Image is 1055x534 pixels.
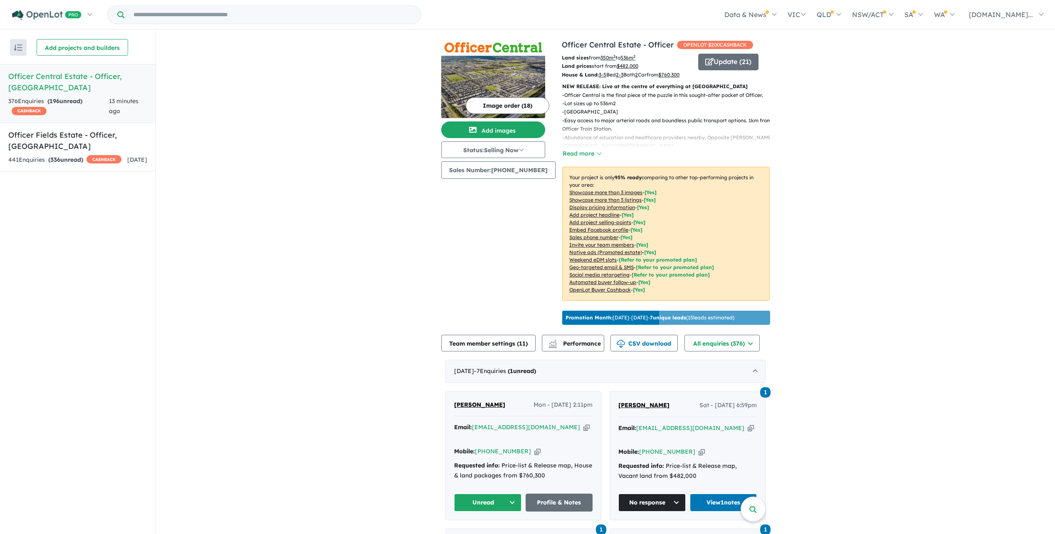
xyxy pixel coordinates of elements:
b: 7 unique leads [650,314,686,321]
span: OPENLOT $ 200 CASHBACK [677,41,753,49]
h5: Officer Central Estate - Officer , [GEOGRAPHIC_DATA] [8,71,147,93]
img: Openlot PRO Logo White [12,10,82,20]
sup: 2 [613,54,615,59]
span: [ Yes ] [630,227,642,233]
div: 441 Enquir ies [8,155,121,165]
span: [ Yes ] [645,189,657,195]
u: Showcase more than 3 images [569,189,642,195]
a: [PHONE_NUMBER] [475,447,531,455]
span: [PERSON_NAME] [618,401,670,409]
u: Social media retargeting [569,272,630,278]
u: 2-3 [616,72,623,78]
p: start from [562,62,692,70]
p: - Officer Central is the final piece of the puzzle in this sought-after pocket of Officer. [562,91,776,99]
button: Copy [534,447,541,456]
img: bar-chart.svg [549,342,557,348]
span: 196 [49,97,59,105]
u: 2 [635,72,638,78]
b: Land sizes [562,54,589,61]
p: - Lot sizes up to 536m2 [562,99,776,108]
a: [PERSON_NAME] [618,400,670,410]
u: Native ads (Promoted estate) [569,249,642,255]
span: [DATE] [127,156,147,163]
strong: Mobile: [618,448,639,455]
u: Geo-targeted email & SMS [569,264,634,270]
button: Status:Selling Now [441,141,545,158]
span: [Yes] [638,279,650,285]
img: line-chart.svg [549,340,556,344]
span: [ Yes ] [622,212,634,218]
u: Add project selling-points [569,219,631,225]
u: Embed Facebook profile [569,227,628,233]
img: download icon [617,340,625,348]
p: Your project is only comparing to other top-performing projects in your area: - - - - - - - - - -... [562,167,770,301]
span: [DOMAIN_NAME]... [969,10,1033,19]
p: - Abundance of education and healthcare providers nearby. Opposite [PERSON_NAME][GEOGRAPHIC_DATA]... [562,133,776,151]
button: Update (21) [698,54,759,70]
div: 376 Enquir ies [8,96,109,116]
div: [DATE] [445,360,766,383]
u: Sales phone number [569,234,618,240]
strong: Requested info: [618,462,664,470]
span: [Yes] [633,287,645,293]
p: Bed Bath Car from [562,71,692,79]
button: Performance [542,335,604,351]
button: Add images [441,121,545,138]
a: [PERSON_NAME] [454,400,505,410]
a: [PHONE_NUMBER] [639,448,695,455]
strong: Requested info: [454,462,500,469]
a: 1 [760,386,771,398]
span: 1 [760,387,771,398]
span: Mon - [DATE] 2:11pm [534,400,593,410]
strong: ( unread) [48,156,83,163]
u: OpenLot Buyer Cashback [569,287,631,293]
b: 95 % ready [615,174,642,180]
span: - 7 Enquir ies [474,367,536,375]
span: to [615,54,635,61]
button: CSV download [610,335,678,351]
span: [Refer to your promoted plan] [636,264,714,270]
span: [Refer to your promoted plan] [632,272,710,278]
img: sort.svg [14,44,22,51]
span: [Refer to your promoted plan] [619,257,697,263]
button: Copy [583,423,590,432]
b: House & Land: [562,72,599,78]
a: Officer Central Estate - Officer [562,40,674,49]
span: Sat - [DATE] 6:59pm [699,400,757,410]
strong: Email: [454,423,472,431]
b: Promotion Month: [566,314,613,321]
a: [EMAIL_ADDRESS][DOMAIN_NAME] [636,424,744,432]
span: [ Yes ] [644,197,656,203]
div: Price-list & Release map, House & land packages from $760,300 [454,461,593,481]
u: Weekend eDM slots [569,257,617,263]
u: $ 760,300 [658,72,679,78]
b: Land prices [562,63,592,69]
span: [ Yes ] [637,204,649,210]
button: No response [618,494,686,512]
u: $ 482,000 [617,63,638,69]
span: CASHBACK [12,107,47,115]
strong: ( unread) [508,367,536,375]
img: Officer Central Estate - Officer [441,56,545,118]
img: Officer Central Estate - Officer Logo [445,42,542,52]
strong: Email: [618,424,636,432]
u: Invite your team members [569,242,634,248]
span: [ Yes ] [620,234,633,240]
span: Performance [550,340,601,347]
button: Team member settings (11) [441,335,536,351]
span: [ Yes ] [633,219,645,225]
button: Image order (18) [466,97,549,114]
u: Add project headline [569,212,620,218]
div: Price-list & Release map, Vacant land from $482,000 [618,461,757,481]
button: Read more [562,149,601,158]
a: View1notes [690,494,757,512]
input: Try estate name, suburb, builder or developer [126,6,419,24]
sup: 2 [633,54,635,59]
h5: Officer Fields Estate - Officer , [GEOGRAPHIC_DATA] [8,129,147,152]
u: 350 m [600,54,615,61]
button: Add projects and builders [37,39,128,56]
u: 536 m [620,54,635,61]
p: - Easy access to major arterial roads and boundless public transport options. 1km from Officer Tr... [562,116,776,133]
span: [Yes] [644,249,656,255]
p: [DATE] - [DATE] - ( 15 leads estimated) [566,314,734,321]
